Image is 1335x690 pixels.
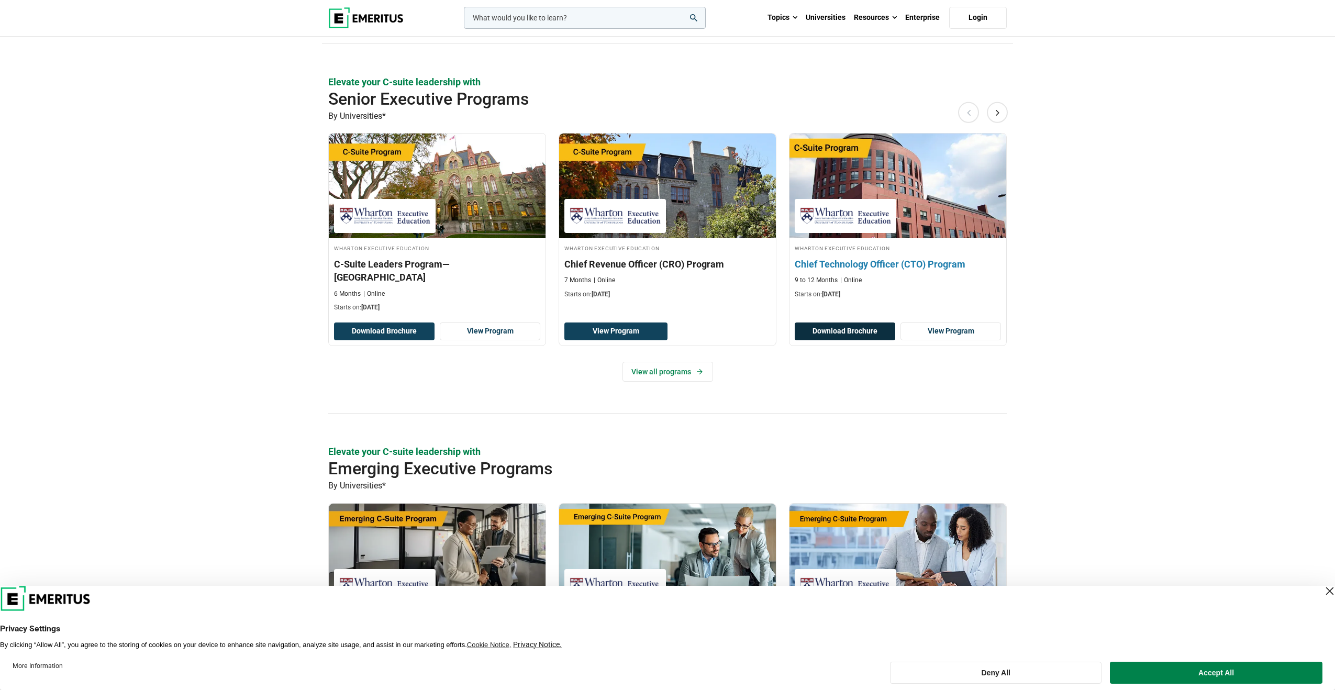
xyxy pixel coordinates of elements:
h2: Emerging Executive Programs [328,458,939,479]
a: View Program [900,322,1001,340]
h4: Wharton Executive Education [795,243,1001,252]
span: [DATE] [592,291,610,298]
h4: Wharton Executive Education [564,243,771,252]
h2: Senior Executive Programs [328,88,939,109]
h3: Chief Revenue Officer (CRO) Program [564,258,771,271]
a: Business Management Course by Wharton Executive Education - December 3, 2025 Wharton Executive Ed... [559,133,776,304]
a: Technology Course by Wharton Executive Education - December 4, 2025 Wharton Executive Education W... [789,133,1006,304]
p: Starts on: [334,303,540,312]
img: Chief Revenue Officer (CRO) Program | Online Business Management Course [559,133,776,238]
a: Supply Chain and Operations Course by Wharton Executive Education - December 16, 2025 Wharton Exe... [329,504,546,674]
p: 6 Months [334,290,361,298]
a: Finance Course by Wharton Executive Education - December 18, 2025 Wharton Executive Education Wha... [559,504,776,674]
img: Emerging CFO Program | Online Finance Course [559,504,776,608]
h3: Chief Technology Officer (CTO) Program [795,258,1001,271]
img: C-Suite Leaders Program—Middle East | Online Leadership Course [329,133,546,238]
img: Wharton Executive Education [570,574,661,598]
p: 9 to 12 Months [795,276,838,285]
p: Starts on: [795,290,1001,299]
a: Leadership Course by Wharton Executive Education - October 27, 2025 Wharton Executive Education W... [329,133,546,317]
p: Online [594,276,615,285]
a: View Program [564,322,667,340]
h3: C-Suite Leaders Program—[GEOGRAPHIC_DATA] [334,258,540,284]
button: Download Brochure [795,322,895,340]
input: woocommerce-product-search-field-0 [464,7,706,29]
p: Online [363,290,385,298]
a: Product Design and Innovation Course by Wharton Executive Education - March 18, 2026 Wharton Exec... [789,504,1006,674]
a: View Program [440,322,540,340]
img: Wharton Executive Education [339,204,430,228]
span: [DATE] [361,304,380,311]
p: Starts on: [564,290,771,299]
img: Wharton Executive Education [339,574,430,598]
p: By Universities* [328,479,1007,493]
p: 7 Months [564,276,591,285]
p: Online [840,276,862,285]
p: Elevate your C-suite leadership with [328,75,1007,88]
button: Previous [958,102,979,123]
a: Login [949,7,1007,29]
img: Wharton Executive Education [570,204,661,228]
p: Elevate your C-suite leadership with [328,445,1007,458]
a: View all programs [622,362,713,382]
img: Wharton Executive Education [800,574,891,598]
img: Chief Technology Officer (CTO) Program | Online Technology Course [778,128,1017,243]
p: By Universities* [328,109,1007,123]
img: Emerging Chief Product Officer Program | Online Product Design and Innovation Course [789,504,1006,608]
span: [DATE] [822,291,840,298]
button: Download Brochure [334,322,435,340]
img: Emerging COO Program | Online Supply Chain and Operations Course [329,504,546,608]
img: Wharton Executive Education [800,204,891,228]
h4: Wharton Executive Education [334,243,540,252]
button: Next [987,102,1008,123]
